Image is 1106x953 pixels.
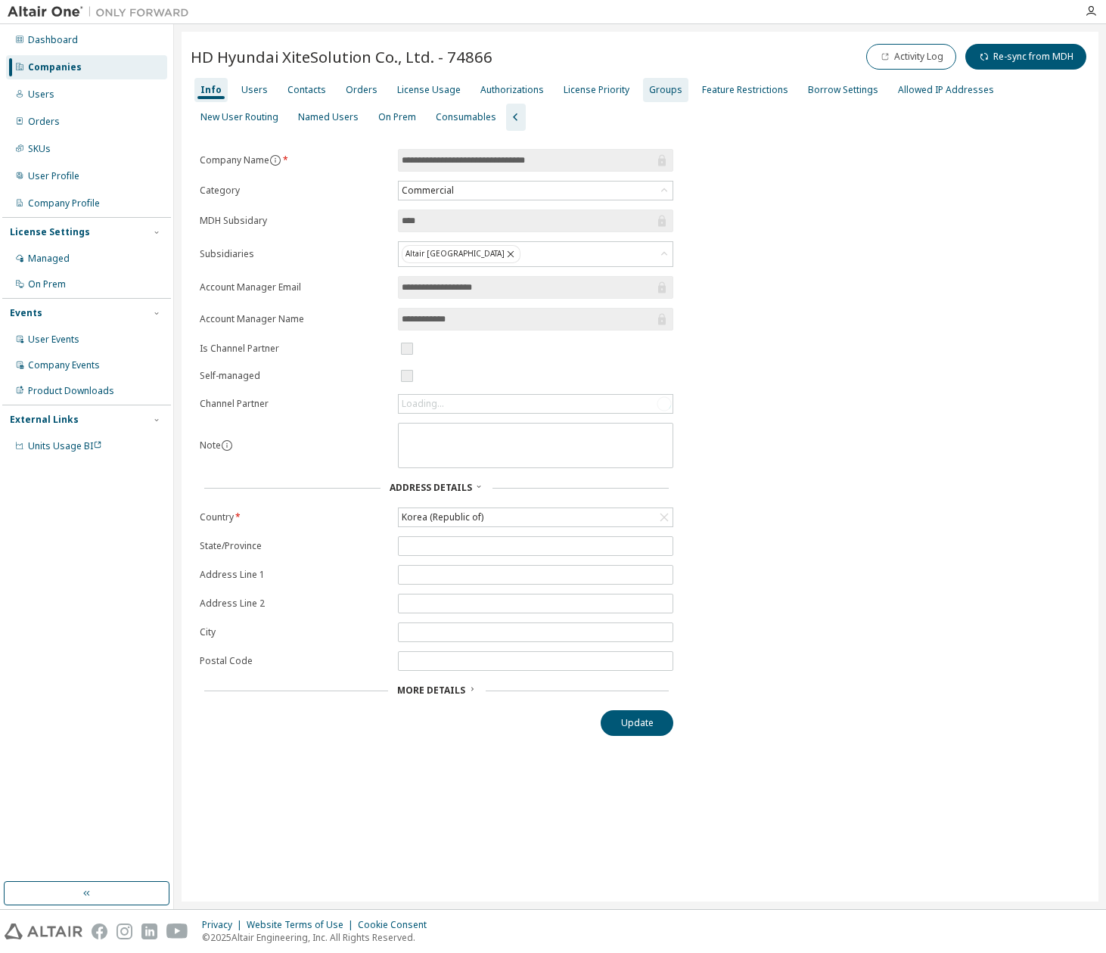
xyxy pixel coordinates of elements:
span: Units Usage BI [28,439,102,452]
div: External Links [10,414,79,426]
label: Address Line 2 [200,598,389,610]
label: Account Manager Name [200,313,389,325]
div: Dashboard [28,34,78,46]
button: information [269,154,281,166]
div: Allowed IP Addresses [898,84,994,96]
label: Self-managed [200,370,389,382]
p: © 2025 Altair Engineering, Inc. All Rights Reserved. [202,931,436,944]
img: linkedin.svg [141,924,157,939]
label: State/Province [200,540,389,552]
div: Orders [28,116,60,128]
label: Address Line 1 [200,569,389,581]
div: Commercial [399,182,673,200]
label: City [200,626,389,638]
label: MDH Subsidary [200,215,389,227]
img: altair_logo.svg [5,924,82,939]
div: User Profile [28,170,79,182]
img: youtube.svg [166,924,188,939]
div: License Priority [564,84,629,96]
div: Company Profile [28,197,100,210]
div: Managed [28,253,70,265]
div: On Prem [28,278,66,290]
div: Altair [GEOGRAPHIC_DATA] [399,242,673,266]
div: Cookie Consent [358,919,436,931]
label: Country [200,511,389,523]
div: Groups [649,84,682,96]
div: Borrow Settings [808,84,878,96]
img: facebook.svg [92,924,107,939]
div: Loading... [402,398,444,410]
label: Subsidiaries [200,248,389,260]
div: Authorizations [480,84,544,96]
label: Postal Code [200,655,389,667]
div: Companies [28,61,82,73]
label: Channel Partner [200,398,389,410]
div: On Prem [378,111,416,123]
span: Address Details [390,481,472,494]
div: Korea (Republic of) [399,509,486,526]
button: Re-sync from MDH [965,44,1086,70]
div: Users [28,88,54,101]
div: Consumables [436,111,496,123]
div: Korea (Republic of) [399,508,673,526]
span: More Details [397,684,465,697]
label: Company Name [200,154,389,166]
div: Contacts [287,84,326,96]
div: Events [10,307,42,319]
span: HD Hyundai XiteSolution Co., Ltd. - 74866 [191,46,492,67]
div: Commercial [399,182,456,199]
div: Loading... [399,395,673,413]
div: Feature Restrictions [702,84,788,96]
div: Altair [GEOGRAPHIC_DATA] [402,245,520,263]
div: License Settings [10,226,90,238]
div: Orders [346,84,377,96]
div: Named Users [298,111,359,123]
div: License Usage [397,84,461,96]
label: Note [200,439,221,452]
button: information [221,439,233,452]
label: Category [200,185,389,197]
label: Is Channel Partner [200,343,389,355]
div: User Events [28,334,79,346]
div: SKUs [28,143,51,155]
div: New User Routing [200,111,278,123]
button: Activity Log [866,44,956,70]
img: instagram.svg [117,924,132,939]
div: Privacy [202,919,247,931]
button: Update [601,710,673,736]
div: Info [200,84,222,96]
div: Product Downloads [28,385,114,397]
div: Website Terms of Use [247,919,358,931]
div: Users [241,84,268,96]
img: Altair One [8,5,197,20]
label: Account Manager Email [200,281,389,293]
div: Company Events [28,359,100,371]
